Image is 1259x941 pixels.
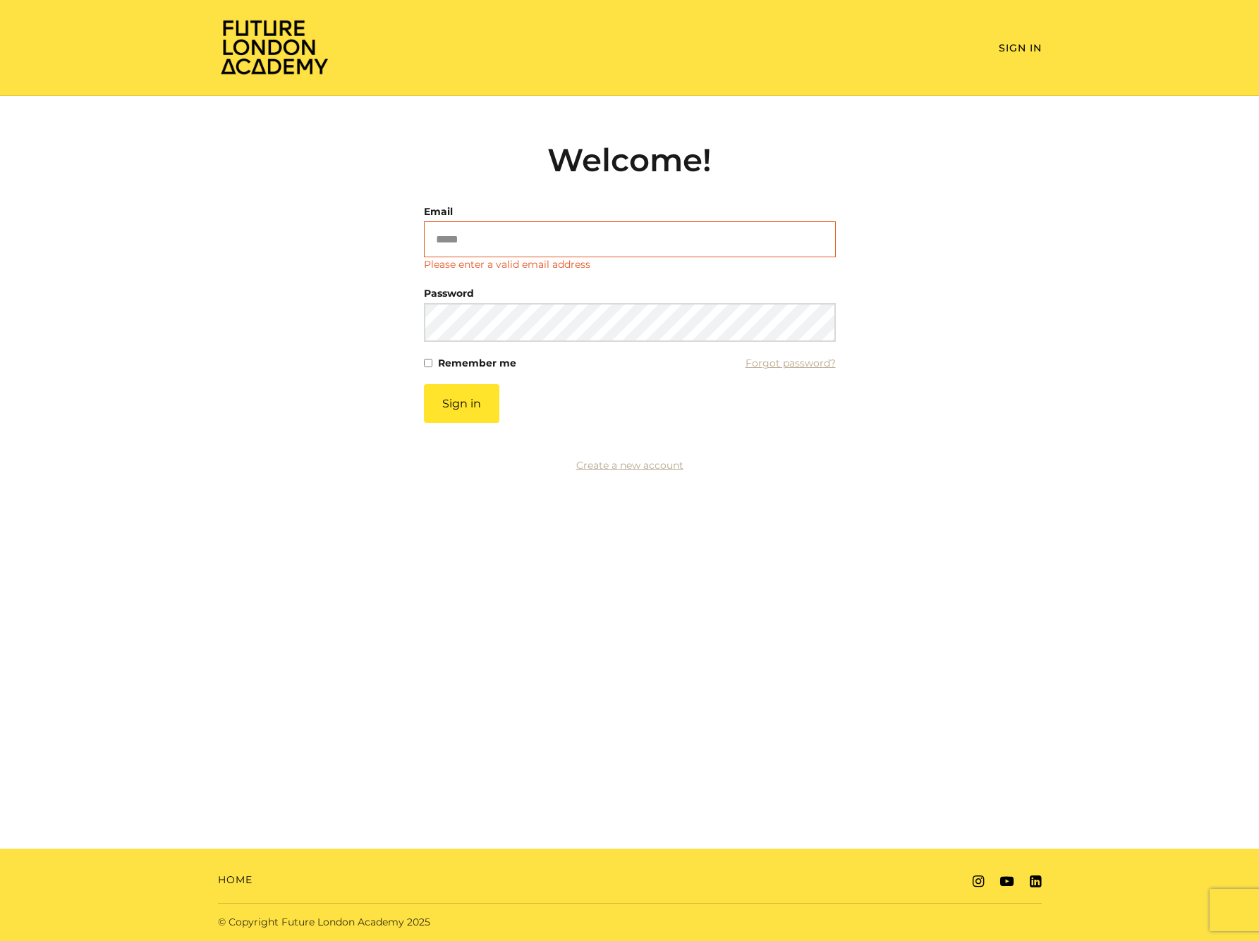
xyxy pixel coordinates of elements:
[424,202,453,221] label: Email
[438,353,516,373] label: Remember me
[424,283,474,303] label: Password
[424,141,836,179] h2: Welcome!
[207,915,630,930] div: © Copyright Future London Academy 2025
[746,353,836,373] a: Forgot password?
[424,257,590,272] p: Please enter a valid email address
[218,873,253,887] a: Home
[424,384,436,756] label: If you are a human, ignore this field
[218,18,331,75] img: Home Page
[424,384,499,423] button: Sign in
[576,459,683,472] a: Create a new account
[999,42,1042,54] a: Sign In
